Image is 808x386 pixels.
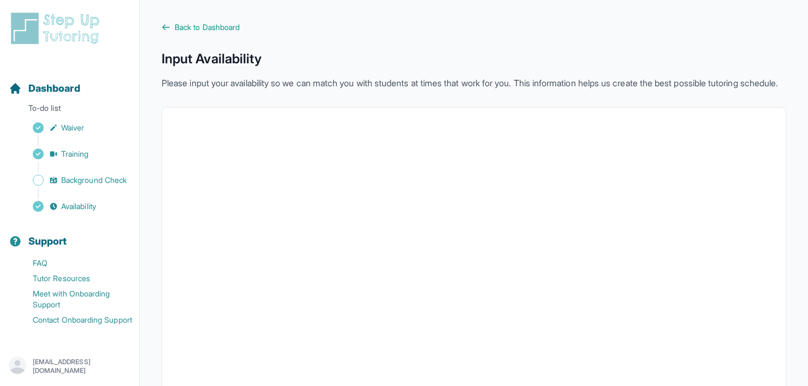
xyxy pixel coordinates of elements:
img: logo [9,11,106,46]
span: Dashboard [28,81,80,96]
span: Availability [61,201,96,212]
span: Support [28,234,67,249]
button: Support [4,216,135,253]
a: Contact Onboarding Support [9,312,139,328]
a: Back to Dashboard [162,22,786,33]
h1: Input Availability [162,50,786,68]
a: Tutor Resources [9,271,139,286]
span: Training [61,149,89,159]
p: To-do list [4,103,135,118]
a: FAQ [9,256,139,271]
a: Availability [9,199,139,214]
a: Dashboard [9,81,80,96]
p: [EMAIL_ADDRESS][DOMAIN_NAME] [33,358,130,375]
a: Background Check [9,173,139,188]
span: Waiver [61,122,84,133]
button: Dashboard [4,63,135,100]
span: Background Check [61,175,127,186]
button: [EMAIL_ADDRESS][DOMAIN_NAME] [9,357,130,376]
span: Back to Dashboard [175,22,240,33]
a: Meet with Onboarding Support [9,286,139,312]
a: Training [9,146,139,162]
p: Please input your availability so we can match you with students at times that work for you. This... [162,76,786,90]
a: Waiver [9,120,139,135]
